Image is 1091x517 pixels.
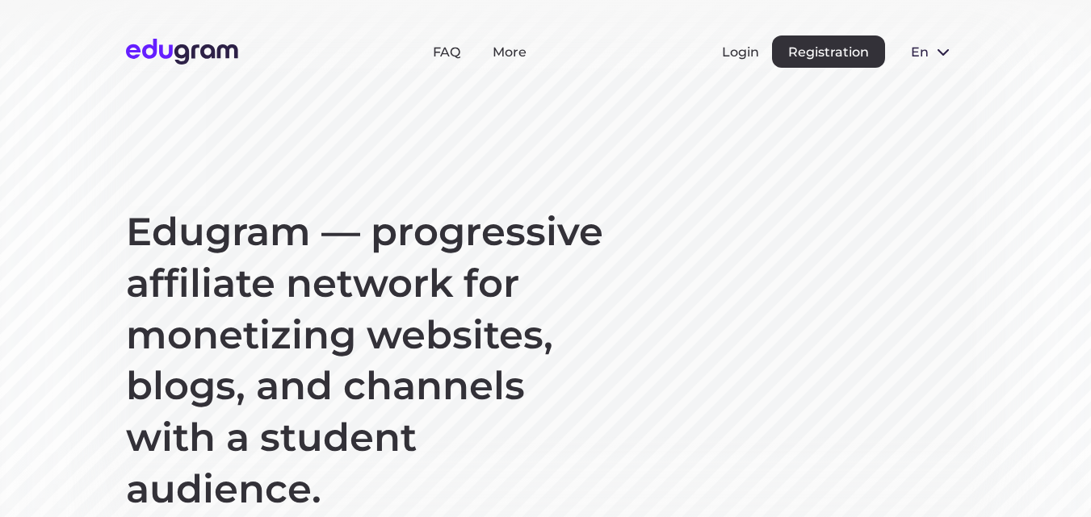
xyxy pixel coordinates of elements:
[433,44,460,60] a: FAQ
[772,35,885,68] button: Registration
[911,44,927,60] span: en
[722,44,759,60] button: Login
[898,35,966,68] button: en
[493,44,527,60] a: More
[126,206,611,515] h1: Edugram — progressive affiliate network for monetizing websites, blogs, and channels with a stude...
[126,39,238,65] img: Edugram Logo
